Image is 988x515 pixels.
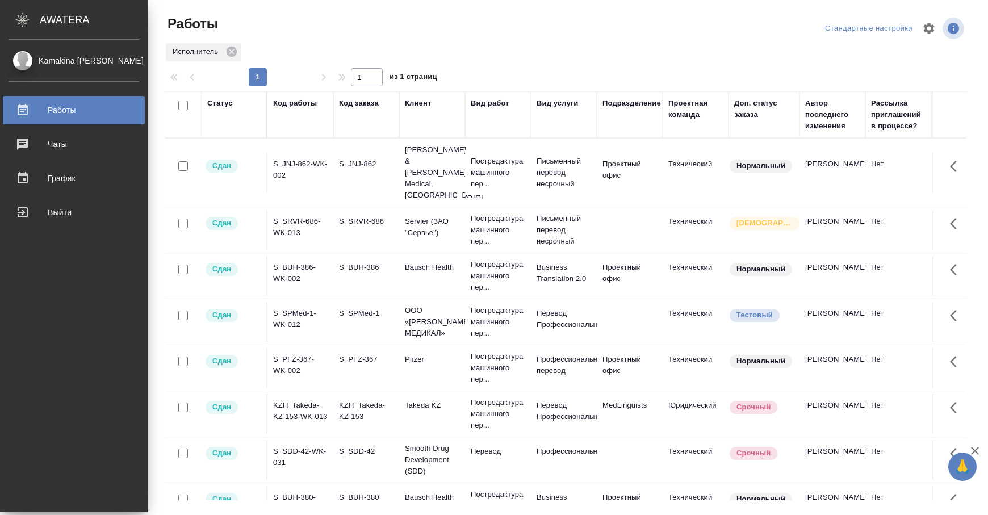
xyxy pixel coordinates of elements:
div: Проектная команда [668,98,723,120]
p: Постредактура машинного пер... [471,259,525,293]
p: Исполнитель [173,46,222,57]
span: из 1 страниц [390,70,437,86]
div: KZH_Takeda-KZ-153 [339,400,393,422]
p: Сдан [212,493,231,505]
div: AWATERA [40,9,148,31]
p: Постредактура машинного пер... [471,156,525,190]
p: Профессиональный [537,446,591,457]
div: S_SDD-42 [339,446,393,457]
div: Менеджер проверил работу исполнителя, передает ее на следующий этап [204,354,261,369]
td: Технический [663,348,729,388]
div: S_PFZ-367 [339,354,393,365]
p: Профессиональный перевод [537,354,591,376]
p: Сдан [212,447,231,459]
td: Технический [663,210,729,250]
p: Тестовый [736,309,773,321]
td: [PERSON_NAME] [799,210,865,250]
div: График [9,170,139,187]
td: [PERSON_NAME] [799,394,865,434]
div: Код заказа [339,98,379,109]
p: Servier (ЗАО "Сервье") [405,216,459,238]
p: Нормальный [736,160,785,171]
p: Письменный перевод несрочный [537,213,591,247]
span: Настроить таблицу [915,15,943,42]
div: Статус [207,98,233,109]
td: Технический [663,302,729,342]
td: Проектный офис [597,256,663,296]
div: Kamakina [PERSON_NAME] [9,55,139,67]
div: Автор последнего изменения [805,98,860,132]
a: Выйти [3,198,145,227]
p: ООО «[PERSON_NAME] МЕДИКАЛ» [405,305,459,339]
div: Менеджер проверил работу исполнителя, передает ее на следующий этап [204,492,261,507]
div: Менеджер проверил работу исполнителя, передает ее на следующий этап [204,158,261,174]
div: S_SRVR-686 [339,216,393,227]
div: Чаты [9,136,139,153]
td: [PERSON_NAME] [799,348,865,388]
p: [DEMOGRAPHIC_DATA] [736,217,793,229]
p: Нормальный [736,493,785,505]
p: Bausch Health [405,262,459,273]
p: Pfizer [405,354,459,365]
p: Перевод [471,446,525,457]
td: Проектный офис [597,153,663,192]
a: Работы [3,96,145,124]
div: Клиент [405,98,431,109]
span: Работы [165,15,218,33]
p: Business Translation 2.0 [537,492,591,514]
td: [PERSON_NAME] [799,440,865,480]
td: Технический [663,440,729,480]
td: S_SPMed-1-WK-012 [267,302,333,342]
div: Менеджер проверил работу исполнителя, передает ее на следующий этап [204,446,261,461]
td: S_SRVR-686-WK-013 [267,210,333,250]
td: [PERSON_NAME] [799,256,865,296]
button: Здесь прячутся важные кнопки [943,256,970,283]
div: Исполнитель [166,43,241,61]
button: Здесь прячутся важные кнопки [943,440,970,467]
p: Постредактура машинного пер... [471,213,525,247]
td: Проектный офис [597,348,663,388]
button: 🙏 [948,453,977,481]
td: Нет [865,302,931,342]
button: Здесь прячутся важные кнопки [943,394,970,421]
p: Нормальный [736,263,785,275]
div: Выйти [9,204,139,221]
td: Технический [663,153,729,192]
p: Bausch Health [405,492,459,503]
p: Сдан [212,160,231,171]
td: Юридический [663,394,729,434]
td: S_JNJ-862-WK-002 [267,153,333,192]
td: MedLinguists [597,394,663,434]
td: S_BUH-386-WK-002 [267,256,333,296]
td: Нет [865,394,931,434]
span: Посмотреть информацию [943,18,966,39]
p: Сдан [212,401,231,413]
span: 🙏 [953,455,972,479]
a: Чаты [3,130,145,158]
button: Здесь прячутся важные кнопки [943,153,970,180]
td: Нет [865,210,931,250]
p: Срочный [736,401,771,413]
td: [PERSON_NAME] [799,302,865,342]
td: S_PFZ-367-WK-002 [267,348,333,388]
p: Сдан [212,263,231,275]
p: Перевод Профессиональный [537,400,591,422]
div: Менеджер проверил работу исполнителя, передает ее на следующий этап [204,216,261,231]
div: Работы [9,102,139,119]
div: Менеджер проверил работу исполнителя, передает ее на следующий этап [204,308,261,323]
button: Здесь прячутся важные кнопки [943,210,970,237]
td: Нет [865,440,931,480]
p: Постредактура машинного пер... [471,351,525,385]
p: Сдан [212,309,231,321]
button: Здесь прячутся важные кнопки [943,486,970,513]
p: Smooth Drug Development (SDD) [405,443,459,477]
td: Нет [865,153,931,192]
button: Здесь прячутся важные кнопки [943,348,970,375]
p: Takeda KZ [405,400,459,411]
div: S_BUH-380 [339,492,393,503]
td: S_SDD-42-WK-031 [267,440,333,480]
div: Вид услуги [537,98,579,109]
div: Вид работ [471,98,509,109]
td: Нет [865,256,931,296]
div: Код работы [273,98,317,109]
